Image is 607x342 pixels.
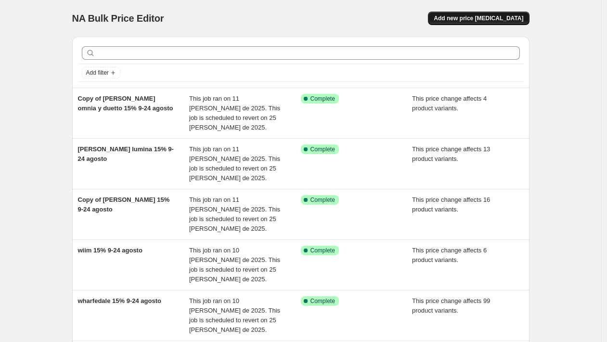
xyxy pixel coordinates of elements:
span: wiim 15% 9-24 agosto [78,247,142,254]
span: This price change affects 6 product variants. [412,247,487,263]
span: Complete [310,297,335,305]
span: This job ran on 11 [PERSON_NAME] de 2025. This job is scheduled to revert on 25 [PERSON_NAME] de ... [189,145,280,182]
span: This price change affects 13 product variants. [412,145,490,162]
span: This price change affects 4 product variants. [412,95,487,112]
span: Copy of [PERSON_NAME] omnia y duetto 15% 9-24 agosto [78,95,173,112]
span: This job ran on 11 [PERSON_NAME] de 2025. This job is scheduled to revert on 25 [PERSON_NAME] de ... [189,196,280,232]
span: Complete [310,145,335,153]
span: Complete [310,95,335,103]
button: Add new price [MEDICAL_DATA] [428,12,529,25]
span: Complete [310,196,335,204]
span: This job ran on 10 [PERSON_NAME] de 2025. This job is scheduled to revert on 25 [PERSON_NAME] de ... [189,297,280,333]
span: This job ran on 10 [PERSON_NAME] de 2025. This job is scheduled to revert on 25 [PERSON_NAME] de ... [189,247,280,283]
span: [PERSON_NAME] lumina 15% 9-24 agosto [78,145,174,162]
span: Complete [310,247,335,254]
span: This price change affects 99 product variants. [412,297,490,314]
span: This price change affects 16 product variants. [412,196,490,213]
span: NA Bulk Price Editor [72,13,164,24]
span: This job ran on 11 [PERSON_NAME] de 2025. This job is scheduled to revert on 25 [PERSON_NAME] de ... [189,95,280,131]
span: wharfedale 15% 9-24 agosto [78,297,161,304]
span: Add filter [86,69,109,77]
button: Add filter [82,67,120,79]
span: Copy of [PERSON_NAME] 15% 9-24 agosto [78,196,170,213]
span: Add new price [MEDICAL_DATA] [434,14,523,22]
